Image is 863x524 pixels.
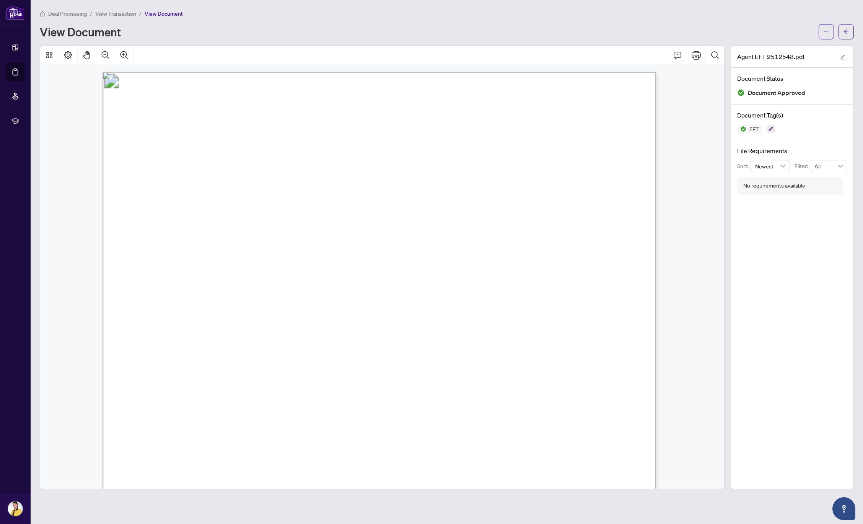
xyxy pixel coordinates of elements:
[795,162,810,170] p: Filter:
[814,160,843,172] span: All
[90,9,92,18] li: /
[746,126,762,132] span: EFT
[843,29,849,34] span: arrow-left
[737,111,847,120] h4: Document Tag(s)
[737,124,746,134] img: Status Icon
[755,160,786,172] span: Newest
[737,74,847,83] h4: Document Status
[832,497,855,520] button: Open asap
[737,162,751,170] p: Sort:
[748,88,805,98] span: Document Approved
[8,501,23,516] img: Profile Icon
[48,10,87,17] span: Deal Processing
[737,52,804,61] span: Agent EFT 2512548.pdf
[737,89,745,96] img: Document Status
[824,29,829,34] span: ellipsis
[6,6,24,20] img: logo
[737,146,847,155] h4: File Requirements
[743,181,805,190] div: No requirements available
[139,9,142,18] li: /
[840,54,845,60] span: edit
[40,26,121,38] h1: View Document
[145,10,183,17] span: View Document
[95,10,136,17] span: View Transaction
[40,11,45,16] span: home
